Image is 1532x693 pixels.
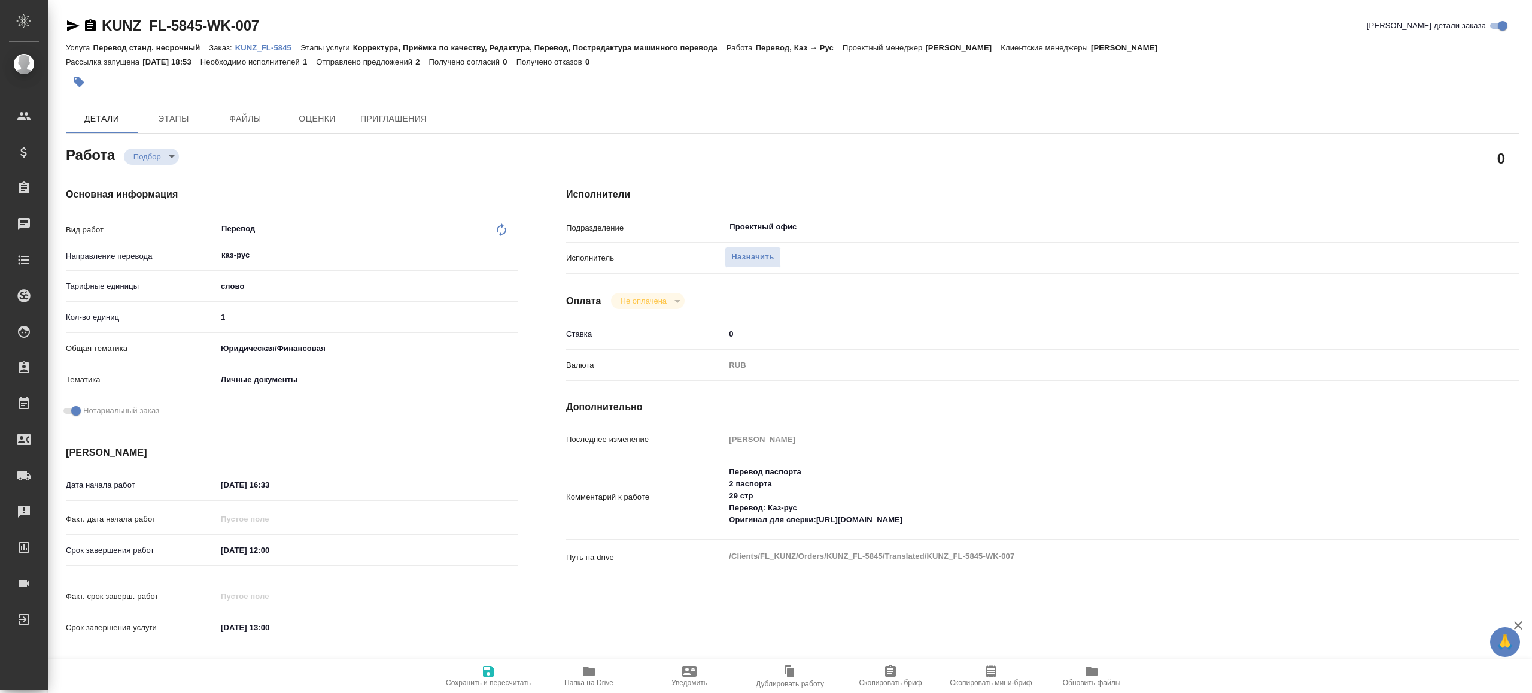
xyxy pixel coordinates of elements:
[566,294,601,308] h4: Оплата
[950,679,1032,687] span: Скопировать мини-бриф
[611,293,685,309] div: Подбор
[217,510,321,528] input: Пустое поле
[300,43,353,52] p: Этапы услуги
[1063,679,1121,687] span: Обновить файлы
[145,111,202,126] span: Этапы
[217,476,321,494] input: ✎ Введи что-нибудь
[725,355,1439,376] div: RUB
[725,431,1439,448] input: Пустое поле
[217,588,321,605] input: Пустое поле
[217,619,321,636] input: ✎ Введи что-нибудь
[353,43,727,52] p: Корректура, Приёмка по качеству, Редактура, Перевод, Постредактура машинного перевода
[83,405,159,417] span: Нотариальный заказ
[303,58,316,66] p: 1
[83,19,98,33] button: Скопировать ссылку
[66,250,217,262] p: Направление перевода
[1367,20,1486,32] span: [PERSON_NAME] детали заказа
[235,42,300,52] a: KUNZ_FL-5845
[512,254,514,256] button: Open
[288,111,346,126] span: Оценки
[360,111,427,126] span: Приглашения
[859,679,922,687] span: Скопировать бриф
[217,308,518,326] input: ✎ Введи что-нибудь
[566,222,725,234] p: Подразделение
[66,343,217,355] p: Общая тематика
[66,43,93,52] p: Услуга
[941,659,1041,693] button: Скопировать мини-бриф
[564,679,613,687] span: Папка на Drive
[566,552,725,564] p: Путь на drive
[566,400,1519,414] h4: Дополнительно
[585,58,598,66] p: 0
[217,276,518,296] div: слово
[209,43,235,52] p: Заказ:
[235,43,300,52] p: KUNZ_FL-5845
[217,541,321,559] input: ✎ Введи что-нибудь
[142,58,200,66] p: [DATE] 18:53
[617,296,670,306] button: Не оплачена
[66,446,518,460] h4: [PERSON_NAME]
[130,152,165,162] button: Подбор
[566,359,725,371] p: Валюта
[840,659,941,693] button: Скопировать бриф
[438,659,539,693] button: Сохранить и пересчитать
[415,58,428,66] p: 2
[217,370,518,390] div: Личные документы
[566,328,725,340] p: Ставка
[566,434,725,446] p: Последнее изменение
[725,462,1439,530] textarea: Перевод паспорта 2 паспорта 29 стр Перевод: Каз-рус Оригинал для сверки:[URL][DOMAIN_NAME]
[66,479,217,491] p: Дата начала работ
[566,252,725,264] p: Исполнитель
[740,659,840,693] button: Дублировать работу
[217,338,518,359] div: Юридическая/Финансовая
[1001,43,1091,52] p: Клиентские менеджеры
[66,591,217,603] p: Факт. срок заверш. работ
[1041,659,1142,693] button: Обновить файлы
[1490,627,1520,657] button: 🙏
[756,680,824,688] span: Дублировать работу
[66,544,217,556] p: Срок завершения работ
[843,43,925,52] p: Проектный менеджер
[66,19,80,33] button: Скопировать ссылку для ЯМессенджера
[66,374,217,386] p: Тематика
[566,187,1519,202] h4: Исполнители
[217,111,274,126] span: Файлы
[671,679,707,687] span: Уведомить
[756,43,843,52] p: Перевод, Каз → Рус
[727,43,756,52] p: Работа
[539,659,639,693] button: Папка на Drive
[503,58,516,66] p: 0
[124,149,179,165] div: Подбор
[725,247,780,268] button: Назначить
[725,325,1439,343] input: ✎ Введи что-нибудь
[200,58,303,66] p: Необходимо исполнителей
[639,659,740,693] button: Уведомить
[102,17,259,34] a: KUNZ_FL-5845-WK-007
[429,58,503,66] p: Получено согласий
[66,224,217,236] p: Вид работ
[1495,630,1515,655] span: 🙏
[446,679,531,687] span: Сохранить и пересчитать
[66,69,92,95] button: Добавить тэг
[66,622,217,634] p: Срок завершения услуги
[1091,43,1166,52] p: [PERSON_NAME]
[925,43,1001,52] p: [PERSON_NAME]
[66,187,518,202] h4: Основная информация
[66,513,217,525] p: Факт. дата начала работ
[1497,148,1505,168] h2: 0
[566,491,725,503] p: Комментарий к работе
[516,58,585,66] p: Получено отказов
[93,43,209,52] p: Перевод станд. несрочный
[66,311,217,323] p: Кол-во единиц
[1433,226,1435,228] button: Open
[66,143,115,165] h2: Работа
[731,250,774,264] span: Назначить
[316,58,415,66] p: Отправлено предложений
[66,280,217,292] p: Тарифные единицы
[725,546,1439,567] textarea: /Clients/FL_KUNZ/Orders/KUNZ_FL-5845/Translated/KUNZ_FL-5845-WK-007
[66,58,142,66] p: Рассылка запущена
[73,111,130,126] span: Детали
